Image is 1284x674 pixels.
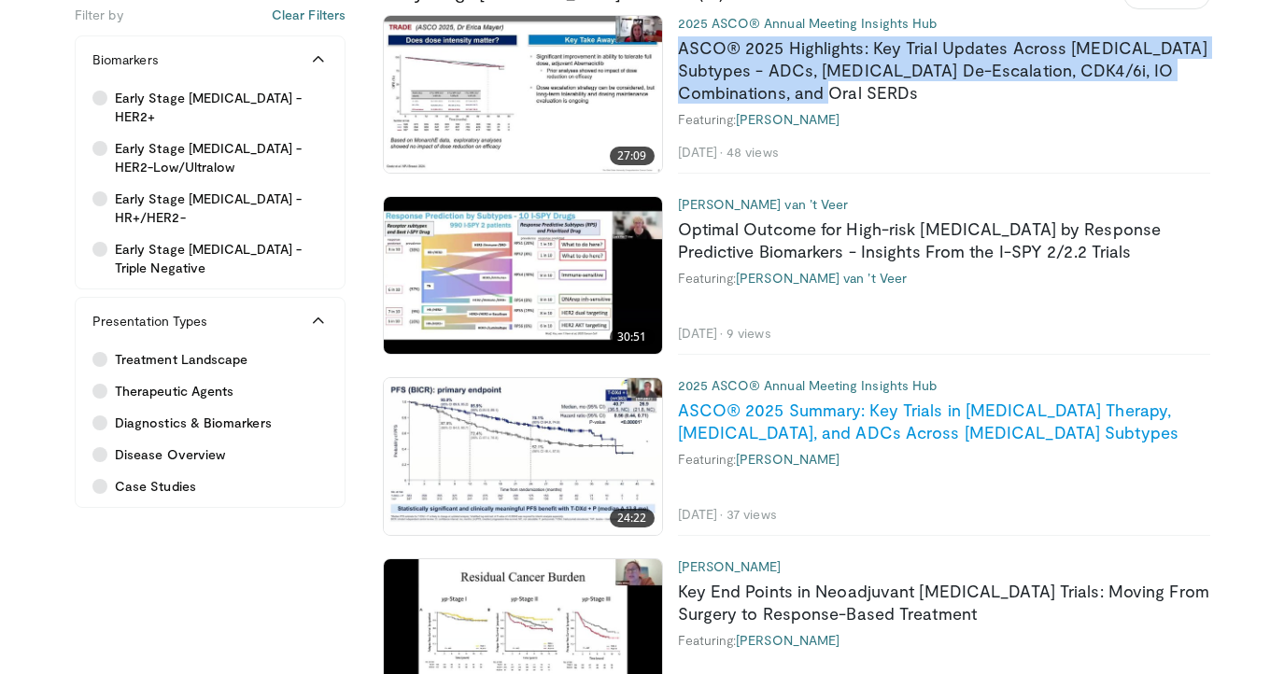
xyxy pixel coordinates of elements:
[678,144,724,161] li: [DATE]
[115,382,233,400] span: Therapeutic Agents
[384,16,662,173] img: a04ac2bc-0354-4a62-a11f-777e6e373939.620x360_q85_upscale.jpg
[384,16,662,173] a: 27:09
[678,325,724,342] li: [DATE]
[727,325,771,342] li: 9 views
[678,15,938,31] a: 2025 ASCO® Annual Meeting Insights Hub
[76,298,345,344] button: Presentation Types
[678,506,724,523] li: [DATE]
[678,111,1210,128] div: Featuring:
[115,139,328,176] span: Early Stage [MEDICAL_DATA] - HER2-Low/Ultralow
[678,558,782,574] a: [PERSON_NAME]
[115,445,225,464] span: Disease Overview
[610,147,655,165] span: 27:09
[678,377,938,393] a: 2025 ASCO® Annual Meeting Insights Hub
[727,144,779,161] li: 48 views
[115,240,328,277] span: Early Stage [MEDICAL_DATA] - Triple Negative
[115,350,247,369] span: Treatment Landscape
[678,37,1207,103] a: ASCO® 2025 Highlights: Key Trial Updates Across [MEDICAL_DATA] Subtypes - ADCs, [MEDICAL_DATA] De...
[115,414,272,432] span: Diagnostics & Biomarkers
[736,632,840,648] a: [PERSON_NAME]
[115,89,328,126] span: Early Stage [MEDICAL_DATA] - HER2+
[272,6,346,24] button: Clear Filters
[678,270,1210,287] div: Featuring:
[384,378,662,535] a: 24:22
[115,190,328,227] span: Early Stage [MEDICAL_DATA] - HR+/HER2-
[736,111,840,127] a: [PERSON_NAME]
[736,270,907,286] a: [PERSON_NAME] van ’t Veer
[384,197,662,354] img: cdf4775a-5043-4fd2-ae67-a0b9e89b9685.620x360_q85_upscale.jpg
[384,378,662,535] img: 4059b991-fb16-4d1b-ab29-ab44b09011b4.620x360_q85_upscale.jpg
[727,506,777,523] li: 37 views
[384,197,662,354] a: 30:51
[678,632,1210,649] div: Featuring:
[678,400,1179,442] a: ASCO® 2025 Summary: Key Trials in [MEDICAL_DATA] Therapy, [MEDICAL_DATA], and ADCs Across [MEDICA...
[610,509,655,527] span: 24:22
[678,196,849,212] a: [PERSON_NAME] van ’t Veer
[736,451,840,467] a: [PERSON_NAME]
[115,477,196,496] span: Case Studies
[678,218,1162,261] a: Optimal Outcome for High-risk [MEDICAL_DATA] by Response Predictive Biomarkers - Insights From th...
[678,451,1210,468] div: Featuring:
[76,36,345,83] button: Biomarkers
[610,328,655,346] span: 30:51
[678,581,1209,624] a: Key End Points in Neoadjuvant [MEDICAL_DATA] Trials: Moving From Surgery to Response-Based Treatment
